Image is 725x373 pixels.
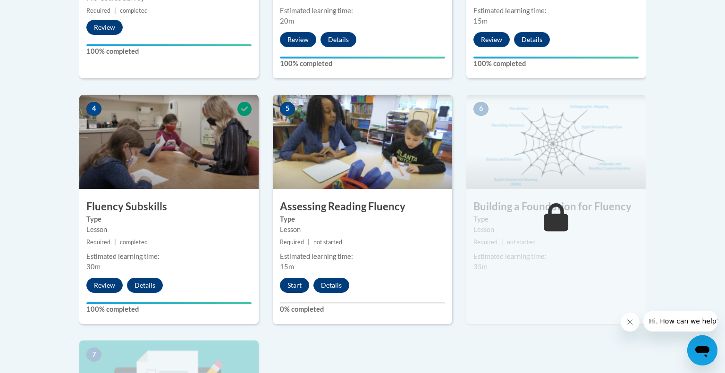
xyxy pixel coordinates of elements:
button: Review [280,32,316,47]
img: Course Image [466,95,646,189]
span: 6 [473,102,489,116]
button: Details [514,32,550,47]
div: Your progress [86,302,252,304]
div: Lesson [473,224,639,235]
div: Your progress [280,57,445,58]
h3: Building a Foundation for Fluency [466,199,646,214]
span: 15m [473,17,488,25]
span: | [501,239,503,246]
span: Required [473,239,497,246]
button: Review [473,32,510,47]
span: completed [120,239,148,246]
button: Review [86,278,123,293]
div: Lesson [86,224,252,235]
iframe: Button to launch messaging window [687,335,717,365]
button: Details [313,278,349,293]
span: 15m [280,263,294,271]
div: Estimated learning time: [280,251,445,262]
span: Required [280,239,304,246]
label: 100% completed [280,58,445,69]
span: Hi. How can we help? [6,7,76,14]
span: 4 [86,102,101,116]
label: Type [280,214,445,224]
div: Estimated learning time: [473,6,639,16]
h3: Assessing Reading Fluency [273,199,452,214]
img: Course Image [79,95,259,189]
span: Required [86,7,110,14]
div: Your progress [473,57,639,58]
label: 0% completed [280,304,445,315]
label: 100% completed [473,58,639,69]
span: 7 [86,348,101,362]
span: Required [86,239,110,246]
h3: Fluency Subskills [79,199,259,214]
span: 35m [473,263,488,271]
div: Lesson [280,224,445,235]
span: | [308,239,310,246]
span: not started [507,239,536,246]
iframe: Message from company [643,311,717,332]
span: 30m [86,263,101,271]
span: completed [120,7,148,14]
button: Details [127,278,163,293]
iframe: Close message [621,313,640,332]
button: Start [280,278,309,293]
img: Course Image [273,95,452,189]
span: | [114,7,116,14]
div: Estimated learning time: [280,6,445,16]
span: | [114,239,116,246]
label: 100% completed [86,46,252,57]
span: 20m [280,17,294,25]
label: Type [86,214,252,224]
label: Type [473,214,639,224]
div: Your progress [86,44,252,46]
button: Review [86,20,123,35]
div: Estimated learning time: [473,251,639,262]
label: 100% completed [86,304,252,315]
button: Details [320,32,356,47]
div: Estimated learning time: [86,251,252,262]
span: 5 [280,102,295,116]
span: not started [313,239,342,246]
